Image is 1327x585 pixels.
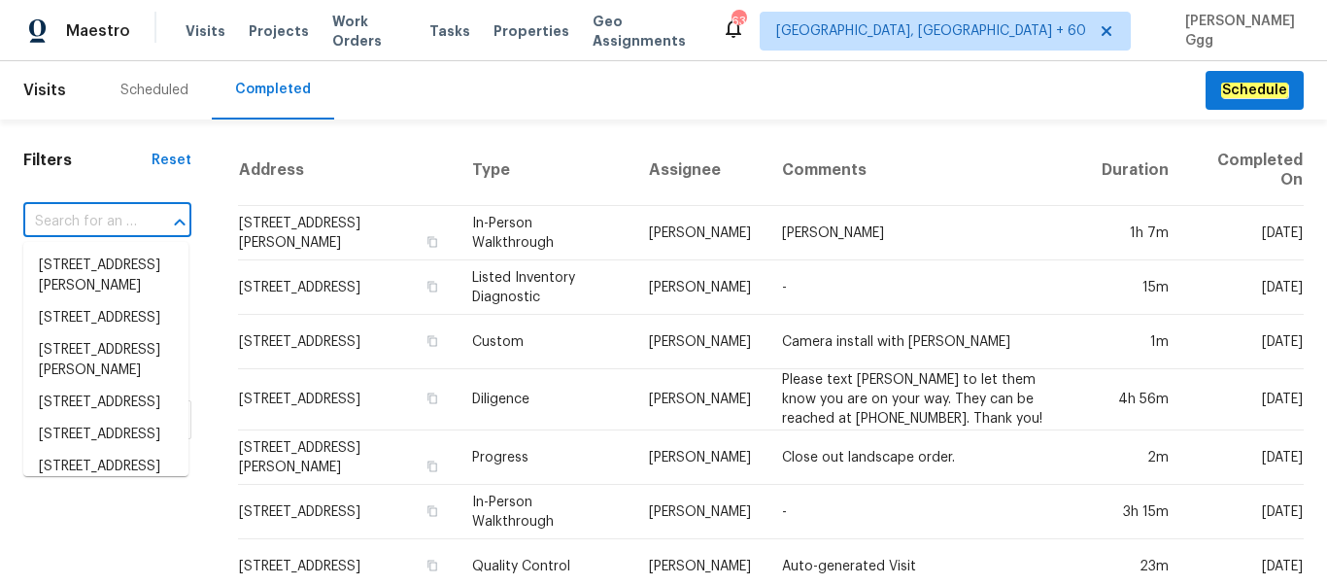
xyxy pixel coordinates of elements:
[766,430,1086,485] td: Close out landscape order.
[1086,430,1184,485] td: 2m
[429,24,470,38] span: Tasks
[633,430,766,485] td: [PERSON_NAME]
[66,21,130,41] span: Maestro
[23,250,188,302] li: [STREET_ADDRESS][PERSON_NAME]
[424,557,441,574] button: Copy Address
[23,69,66,112] span: Visits
[633,369,766,430] td: [PERSON_NAME]
[457,206,632,260] td: In-Person Walkthrough
[23,387,188,419] li: [STREET_ADDRESS]
[1184,430,1304,485] td: [DATE]
[1086,135,1184,206] th: Duration
[633,206,766,260] td: [PERSON_NAME]
[457,260,632,315] td: Listed Inventory Diagnostic
[424,390,441,407] button: Copy Address
[23,334,188,387] li: [STREET_ADDRESS][PERSON_NAME]
[120,81,188,100] div: Scheduled
[457,369,632,430] td: Diligence
[238,315,457,369] td: [STREET_ADDRESS]
[1086,315,1184,369] td: 1m
[424,332,441,350] button: Copy Address
[186,21,225,41] span: Visits
[493,21,569,41] span: Properties
[238,206,457,260] td: [STREET_ADDRESS][PERSON_NAME]
[633,485,766,539] td: [PERSON_NAME]
[766,260,1086,315] td: -
[23,207,137,237] input: Search for an address...
[238,135,457,206] th: Address
[1086,485,1184,539] td: 3h 15m
[593,12,698,51] span: Geo Assignments
[23,151,152,170] h1: Filters
[776,21,1086,41] span: [GEOGRAPHIC_DATA], [GEOGRAPHIC_DATA] + 60
[424,233,441,251] button: Copy Address
[23,451,188,483] li: [STREET_ADDRESS]
[238,430,457,485] td: [STREET_ADDRESS][PERSON_NAME]
[1184,315,1304,369] td: [DATE]
[23,419,188,451] li: [STREET_ADDRESS]
[633,260,766,315] td: [PERSON_NAME]
[23,302,188,334] li: [STREET_ADDRESS]
[457,430,632,485] td: Progress
[766,206,1086,260] td: [PERSON_NAME]
[1184,485,1304,539] td: [DATE]
[1086,369,1184,430] td: 4h 56m
[633,135,766,206] th: Assignee
[1184,260,1304,315] td: [DATE]
[732,12,745,31] div: 630
[235,80,311,99] div: Completed
[457,135,632,206] th: Type
[766,315,1086,369] td: Camera install with [PERSON_NAME]
[238,260,457,315] td: [STREET_ADDRESS]
[766,135,1086,206] th: Comments
[332,12,406,51] span: Work Orders
[766,369,1086,430] td: Please text [PERSON_NAME] to let them know you are on your way. They can be reached at [PHONE_NUM...
[1184,369,1304,430] td: [DATE]
[633,315,766,369] td: [PERSON_NAME]
[1184,206,1304,260] td: [DATE]
[1086,206,1184,260] td: 1h 7m
[166,209,193,236] button: Close
[424,502,441,520] button: Copy Address
[457,315,632,369] td: Custom
[238,485,457,539] td: [STREET_ADDRESS]
[152,151,191,170] div: Reset
[424,458,441,475] button: Copy Address
[1206,71,1304,111] button: Schedule
[1177,12,1298,51] span: [PERSON_NAME] Ggg
[424,278,441,295] button: Copy Address
[238,369,457,430] td: [STREET_ADDRESS]
[1184,135,1304,206] th: Completed On
[249,21,309,41] span: Projects
[457,485,632,539] td: In-Person Walkthrough
[1086,260,1184,315] td: 15m
[766,485,1086,539] td: -
[1221,83,1288,98] em: Schedule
